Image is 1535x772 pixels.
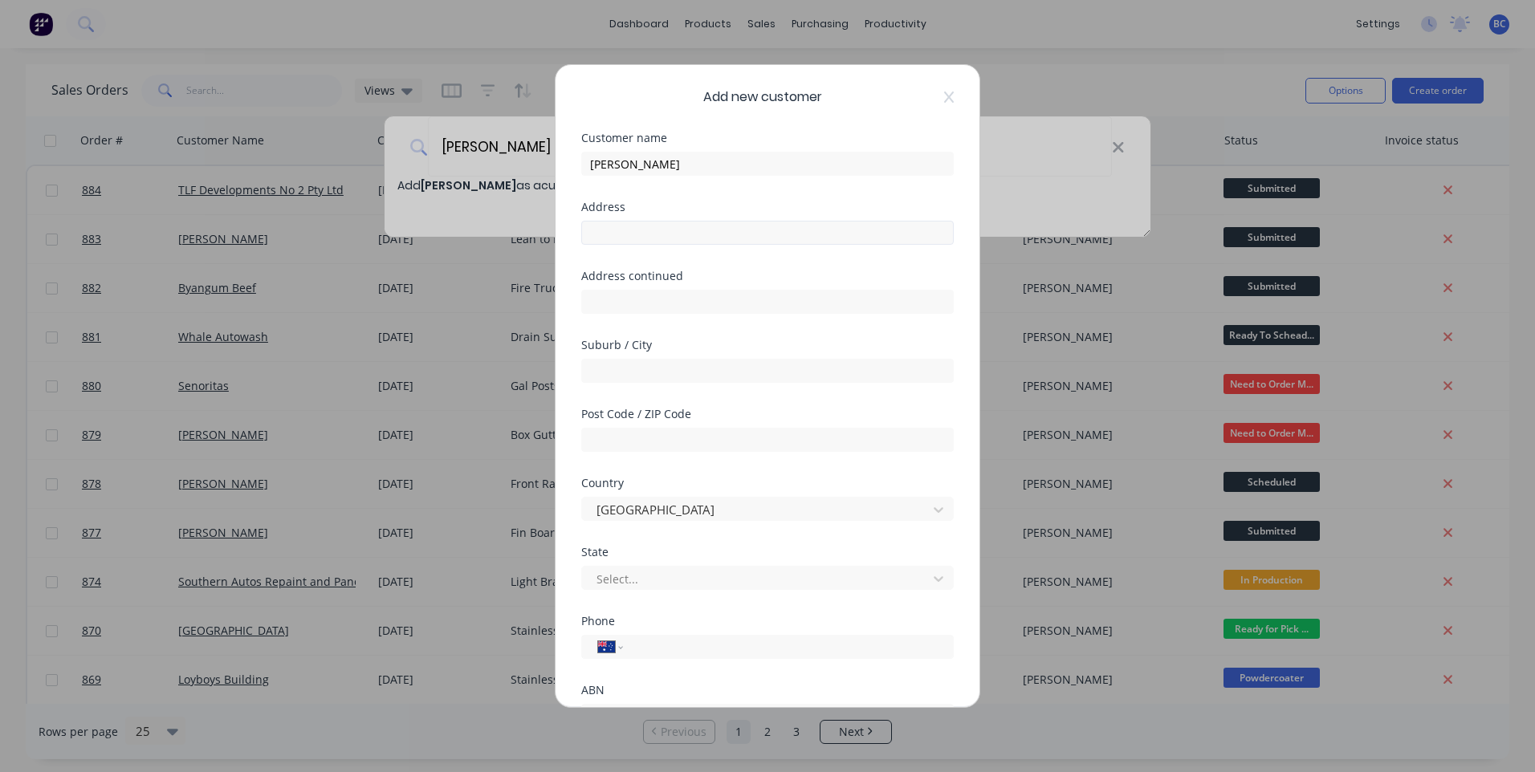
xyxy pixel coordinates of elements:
span: Add new customer [703,87,822,107]
div: Address [581,201,954,213]
div: Address continued [581,270,954,282]
div: Suburb / City [581,339,954,351]
div: Country [581,477,954,489]
div: Phone [581,616,954,627]
div: ABN [581,685,954,696]
div: Customer name [581,132,954,144]
div: Post Code / ZIP Code [581,408,954,420]
div: State [581,546,954,558]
